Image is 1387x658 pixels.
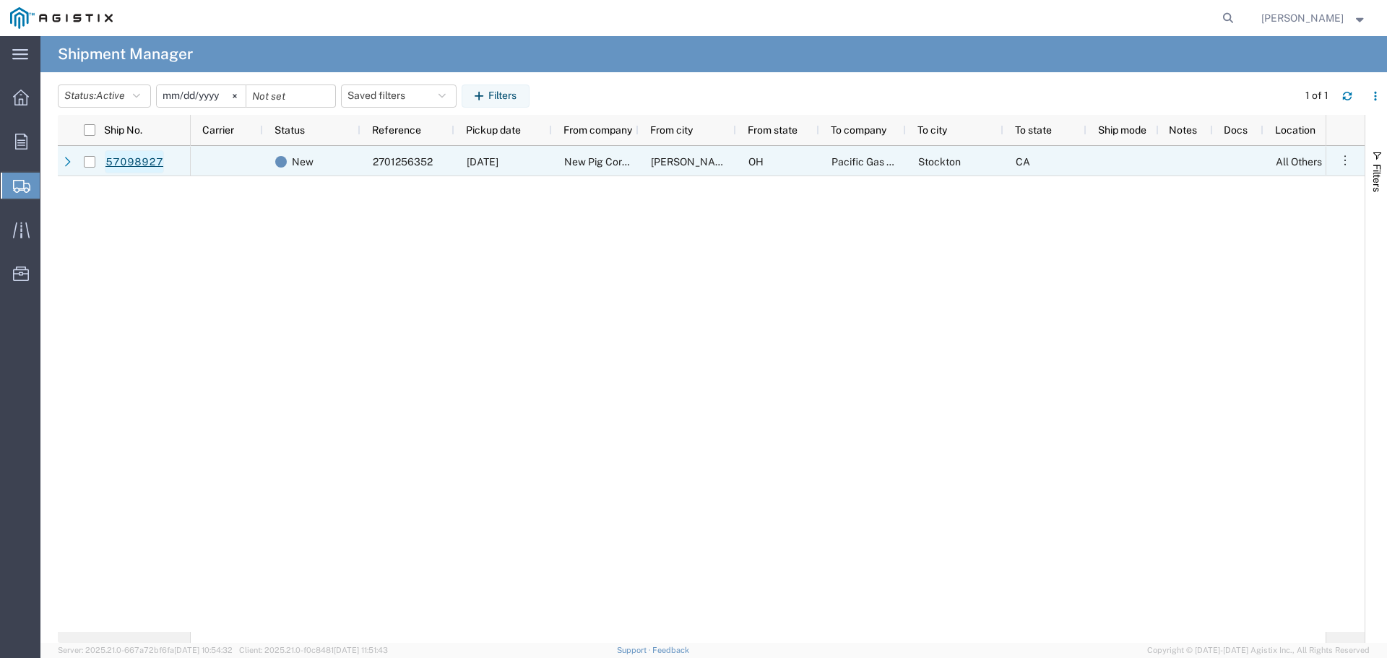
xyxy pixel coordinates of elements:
[831,156,932,168] span: Pacific Gas & Electric
[1305,88,1331,103] div: 1 of 1
[1169,124,1197,136] span: Notes
[96,90,125,101] span: Active
[831,124,886,136] span: To company
[1224,124,1248,136] span: Docs
[1016,156,1030,168] span: CA
[467,156,498,168] span: 10/13/2025
[58,646,233,654] span: Server: 2025.21.0-667a72bf6fa
[334,646,388,654] span: [DATE] 11:51:43
[157,85,246,107] input: Not set
[341,85,457,108] button: Saved filters
[246,85,335,107] input: Not set
[650,124,693,136] span: From city
[10,7,113,29] img: logo
[239,646,388,654] span: Client: 2025.21.0-f0c8481
[652,646,689,654] a: Feedback
[563,124,632,136] span: From company
[466,124,521,136] span: Pickup date
[202,124,234,136] span: Carrier
[1261,10,1344,26] span: Roger Podelco
[1098,124,1146,136] span: Ship mode
[564,156,660,168] span: New Pig Corporation
[1147,644,1370,657] span: Copyright © [DATE]-[DATE] Agistix Inc., All Rights Reserved
[1371,164,1383,192] span: Filters
[373,156,433,168] span: 2701256352
[917,124,947,136] span: To city
[174,646,233,654] span: [DATE] 10:54:32
[275,124,305,136] span: Status
[617,646,653,654] a: Support
[58,36,193,72] h4: Shipment Manager
[748,124,798,136] span: From state
[372,124,421,136] span: Reference
[1261,9,1367,27] button: [PERSON_NAME]
[58,85,151,108] button: Status:Active
[104,124,142,136] span: Ship No.
[292,147,314,177] span: New
[1276,156,1322,168] span: All Others
[1015,124,1052,136] span: To state
[1275,124,1315,136] span: Location
[918,156,961,168] span: Stockton
[462,85,530,108] button: Filters
[105,150,164,173] a: 57098927
[748,156,764,168] span: OH
[651,156,733,168] span: Warren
